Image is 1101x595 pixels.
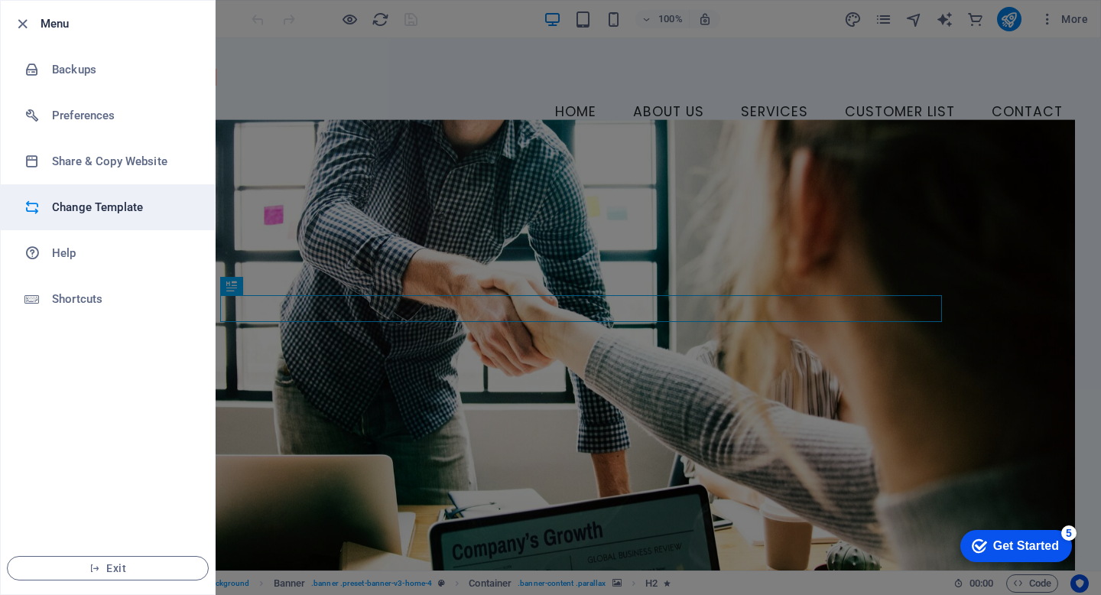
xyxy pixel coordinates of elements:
h6: Help [52,244,193,262]
h6: Menu [41,15,203,33]
div: Get Started 5 items remaining, 0% complete [12,8,124,40]
h6: Change Template [52,198,193,216]
span: Exit [20,562,196,574]
a: Help [1,230,215,276]
h6: Preferences [52,106,193,125]
button: Exit [7,556,209,580]
h6: Share & Copy Website [52,152,193,171]
div: Get Started [45,17,111,31]
h6: Backups [52,60,193,79]
div: 5 [113,3,128,18]
h6: Shortcuts [52,290,193,308]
